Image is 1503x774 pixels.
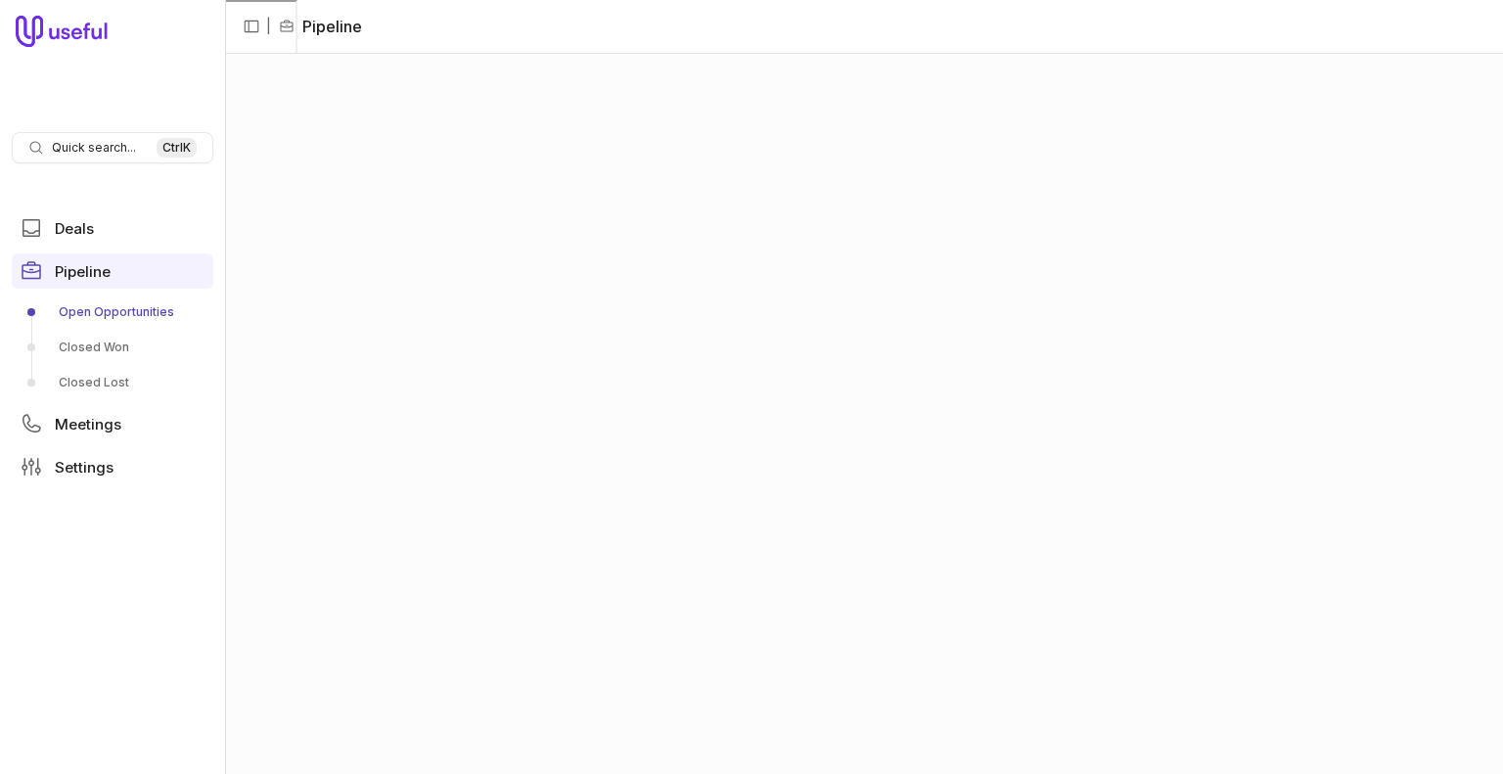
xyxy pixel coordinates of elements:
[55,460,114,475] span: Settings
[52,140,136,156] span: Quick search...
[55,221,94,236] span: Deals
[12,296,213,328] a: Open Opportunities
[12,253,213,289] a: Pipeline
[12,367,213,398] a: Closed Lost
[237,12,266,41] button: Collapse sidebar
[12,406,213,441] a: Meetings
[279,15,362,38] li: Pipeline
[12,449,213,484] a: Settings
[55,264,111,279] span: Pipeline
[157,138,197,158] kbd: Ctrl K
[12,210,213,246] a: Deals
[12,296,213,398] div: Pipeline submenu
[55,417,121,432] span: Meetings
[266,15,271,38] span: |
[12,332,213,363] a: Closed Won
